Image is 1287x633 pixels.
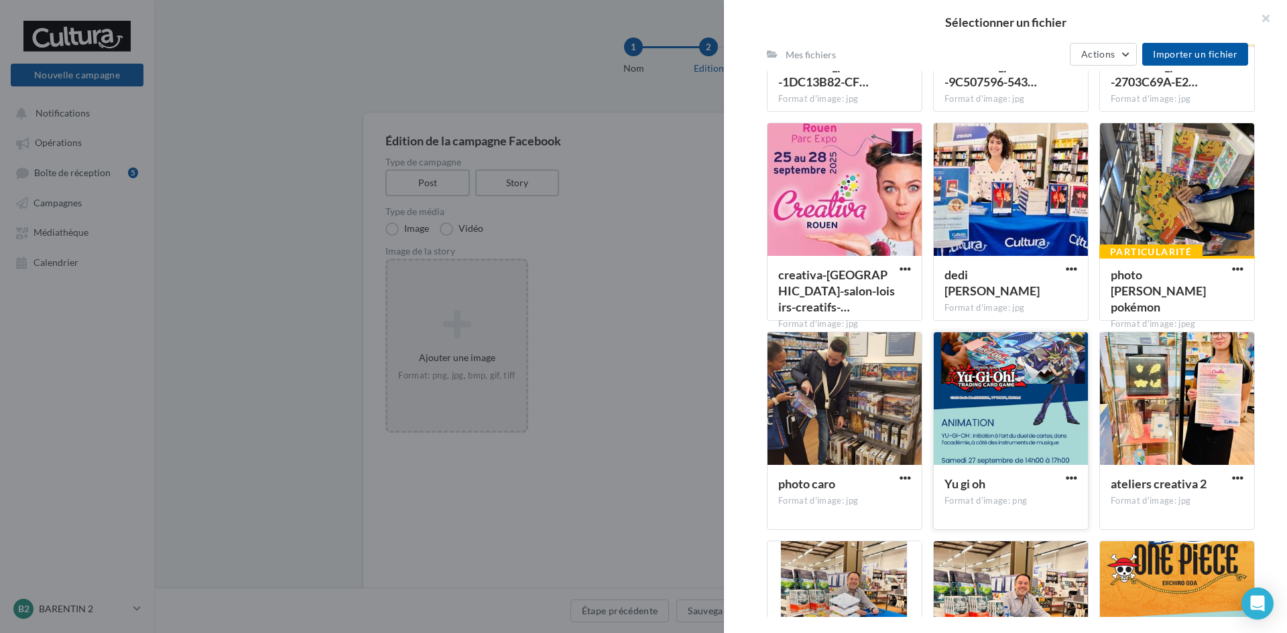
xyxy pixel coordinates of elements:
div: Format d'image: png [944,495,1077,507]
h2: Sélectionner un fichier [745,16,1266,28]
span: ateliers creativa 2 [1111,476,1207,491]
div: Format d'image: jpg [778,93,911,105]
button: Actions [1070,43,1137,66]
div: Format d'image: jpg [944,93,1077,105]
span: creativa-rouen-salon-loisirs-creatifs-2025 [778,267,895,314]
div: Format d'image: jpeg [1111,318,1243,330]
span: Yu gi oh [944,476,985,491]
div: Particularité [1099,244,1203,259]
button: Importer un fichier [1142,43,1248,66]
div: Format d'image: jpg [778,495,911,507]
span: dedi sam feitelson [944,267,1040,298]
span: Importer un fichier [1153,48,1237,60]
div: Format d'image: jpg [1111,93,1243,105]
span: Actions [1081,48,1115,60]
span: photo julie pokémon [1111,267,1206,314]
div: Open Intercom Messenger [1241,587,1274,620]
span: photo caro [778,476,835,491]
div: Format d'image: jpg [778,318,911,330]
div: Format d'image: jpg [944,302,1077,314]
div: Format d'image: jpg [1111,495,1243,507]
div: Mes fichiers [786,48,836,62]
